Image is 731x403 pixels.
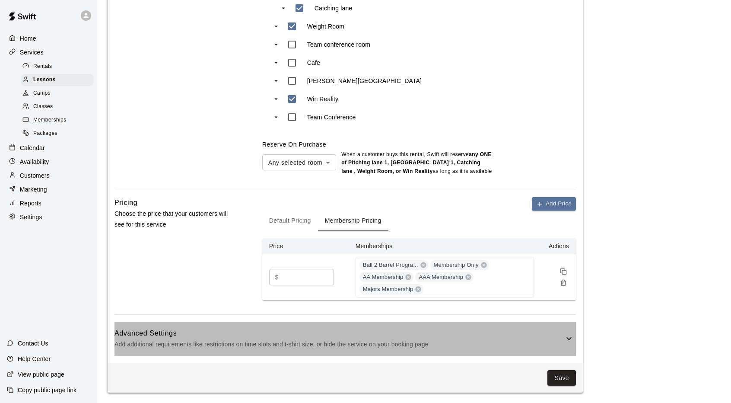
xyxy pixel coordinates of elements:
p: Copy public page link [18,386,76,394]
span: AAA Membership [415,273,467,281]
th: Price [262,238,349,254]
div: Camps [21,87,94,99]
span: Camps [33,89,51,98]
span: Packages [33,129,57,138]
button: Membership Pricing [318,211,388,231]
a: Services [7,46,90,59]
a: Availability [7,155,90,168]
span: Majors Membership [359,285,417,294]
p: Team Conference [307,113,356,122]
div: AAA Membership [415,272,474,282]
div: Majors Membership [359,284,424,294]
p: Catching lane [315,4,353,13]
div: Rentals [21,61,94,73]
span: Ball 2 Barrel Progra... [359,261,422,269]
div: Memberships [21,114,94,126]
p: Calendar [20,144,45,152]
p: Availability [20,157,49,166]
a: Reports [7,197,90,210]
span: Membership Only [430,261,482,269]
button: Remove price [558,277,569,288]
a: Customers [7,169,90,182]
p: Home [20,34,36,43]
a: Settings [7,211,90,224]
th: Memberships [349,238,541,254]
button: Duplicate price [558,266,569,277]
div: Advanced SettingsAdd additional requirements like restrictions on time slots and t-shirt size, or... [114,322,576,356]
p: Reports [20,199,41,208]
span: Lessons [33,76,56,84]
p: Marketing [20,185,47,194]
a: Packages [21,127,97,141]
a: Camps [21,87,97,100]
a: Calendar [7,141,90,154]
p: Settings [20,213,42,221]
button: Default Pricing [262,211,318,231]
div: Ball 2 Barrel Progra... [359,260,429,270]
p: Cafe [307,58,320,67]
p: Customers [20,171,50,180]
a: Memberships [21,114,97,127]
p: [PERSON_NAME][GEOGRAPHIC_DATA] [307,77,422,85]
button: Save [547,370,576,386]
p: Add additional requirements like restrictions on time slots and t-shirt size, or hide the service... [114,339,564,350]
a: Rentals [21,60,97,73]
span: Memberships [33,116,66,125]
p: Team conference room [307,40,370,49]
b: any ONE of Pitching lane 1, [GEOGRAPHIC_DATA] 1, Catching lane , Weight Room, or Win Reality [341,151,492,175]
span: Classes [33,102,53,111]
p: Contact Us [18,339,48,348]
p: View public page [18,370,64,379]
a: Marketing [7,183,90,196]
a: Classes [21,100,97,114]
p: Win Reality [307,95,338,103]
p: Help Center [18,355,51,363]
p: Services [20,48,44,57]
div: Any selected room [262,154,336,170]
div: Membership Only [430,260,489,270]
button: Add Price [532,197,576,211]
p: Weight Room [307,22,344,31]
h6: Pricing [114,197,137,208]
p: $ [275,273,279,282]
p: Choose the price that your customers will see for this service [114,208,235,230]
a: Home [7,32,90,45]
th: Actions [541,238,576,254]
span: Rentals [33,62,52,71]
div: Lessons [21,74,94,86]
div: Classes [21,101,94,113]
div: Packages [21,128,94,140]
p: When a customer buys this rental , Swift will reserve as long as it is available [341,150,493,176]
a: Lessons [21,73,97,86]
h6: Advanced Settings [114,328,564,339]
label: Reserve On Purchase [262,141,326,148]
div: AA Membership [359,272,414,282]
span: AA Membership [359,273,407,281]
